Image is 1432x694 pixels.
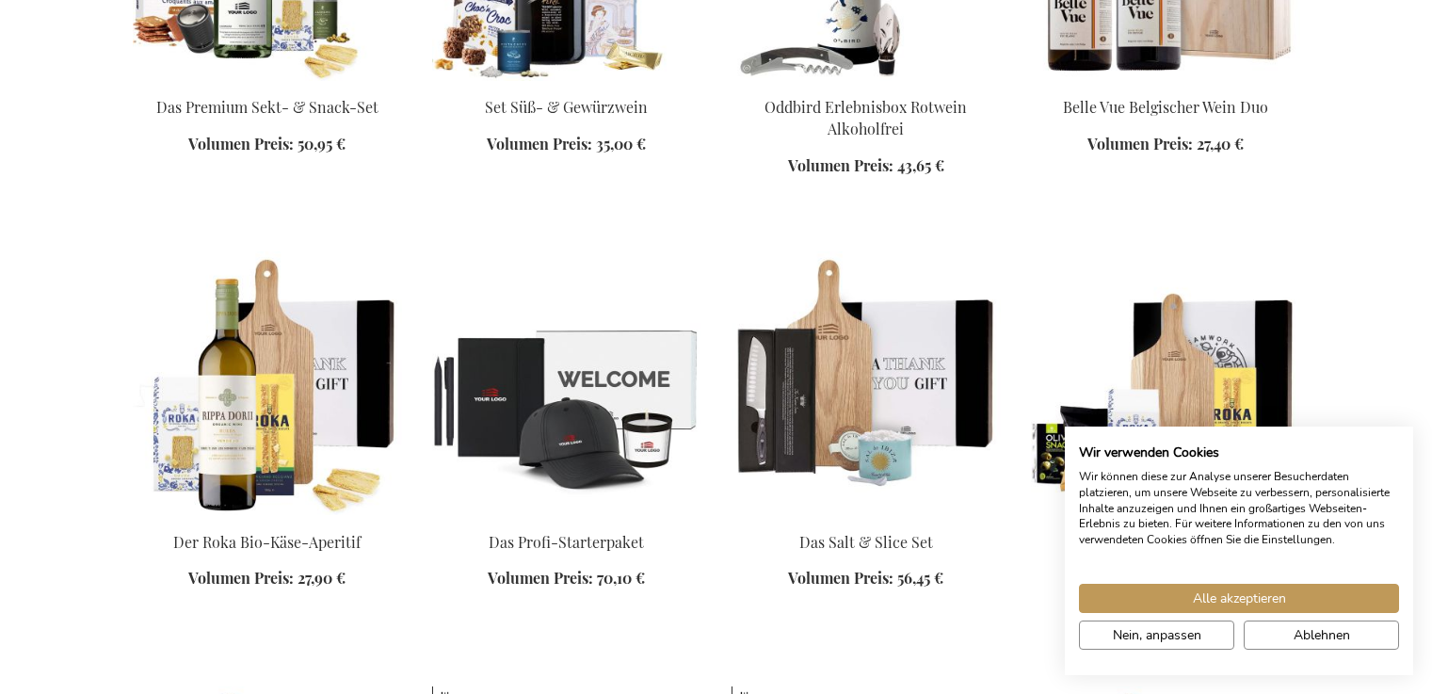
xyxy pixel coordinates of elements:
[1197,134,1244,153] span: 27,40 €
[897,155,944,175] span: 43,65 €
[1031,251,1300,515] img: The Ultimate Tapas Board Gift
[173,532,361,552] a: Der Roka Bio-Käse-Aperitif
[1244,621,1399,650] button: Alle verweigern cookies
[732,251,1001,515] img: The Salt & Slice Set Exclusive Business Gift
[298,134,346,153] span: 50,95 €
[732,508,1001,525] a: The Salt & Slice Set Exclusive Business Gift
[188,568,294,588] span: Volumen Preis:
[596,134,646,153] span: 35,00 €
[488,568,593,588] span: Volumen Preis:
[1193,589,1286,608] span: Alle akzeptieren
[1079,469,1399,548] p: Wir können diese zur Analyse unserer Besucherdaten platzieren, um unsere Webseite zu verbessern, ...
[133,508,402,525] a: Der Roka Bio-Käse-Aperitif
[597,568,645,588] span: 70,10 €
[732,73,1001,91] a: Oddbird Non-Alcoholic Red Wine Experience Box
[1113,625,1201,645] span: Nein, anpassen
[1087,134,1244,155] a: Volumen Preis: 27,40 €
[489,532,644,552] a: Das Profi-Starterpaket
[788,568,893,588] span: Volumen Preis:
[432,251,701,515] img: The Professional Starter Kit
[1294,625,1350,645] span: Ablehnen
[788,155,893,175] span: Volumen Preis:
[432,73,701,91] a: Sweet & Spiced Wine Set
[1063,97,1268,117] a: Belle Vue Belgischer Wein Duo
[788,155,944,177] a: Volumen Preis: 43,65 €
[1079,621,1234,650] button: cookie Einstellungen anpassen
[897,568,943,588] span: 56,45 €
[156,97,378,117] a: Das Premium Sekt- & Snack-Set
[188,134,346,155] a: Volumen Preis: 50,95 €
[1079,584,1399,613] button: Akzeptieren Sie alle cookies
[133,73,402,91] a: The Premium Bubbles & Bites Set
[188,568,346,589] a: Volumen Preis: 27,90 €
[188,134,294,153] span: Volumen Preis:
[488,568,645,589] a: Volumen Preis: 70,10 €
[764,97,967,138] a: Oddbird Erlebnisbox Rotwein Alkoholfrei
[1031,508,1300,525] a: The Ultimate Tapas Board Gift
[1087,134,1193,153] span: Volumen Preis:
[788,568,943,589] a: Volumen Preis: 56,45 €
[298,568,346,588] span: 27,90 €
[133,251,402,515] img: Der Roka Bio-Käse-Aperitif
[487,134,592,153] span: Volumen Preis:
[485,97,648,117] a: Set Süß- & Gewürzwein
[1031,73,1300,91] a: Belle Vue Belgischer Wein Duo
[432,508,701,525] a: The Professional Starter Kit
[799,532,933,552] a: Das Salt & Slice Set
[487,134,646,155] a: Volumen Preis: 35,00 €
[1079,444,1399,461] h2: Wir verwenden Cookies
